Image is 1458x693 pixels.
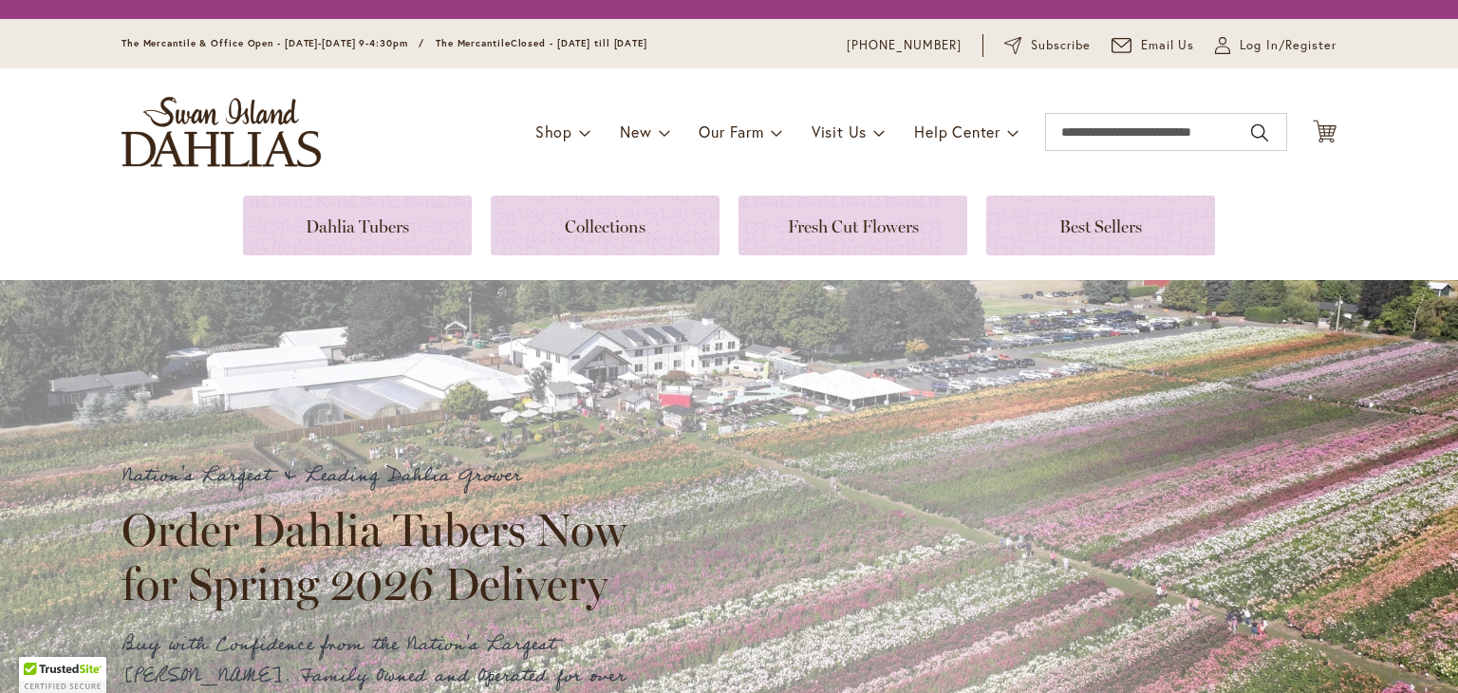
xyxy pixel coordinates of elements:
a: Email Us [1112,36,1195,55]
span: Help Center [914,122,1000,141]
span: Log In/Register [1240,36,1336,55]
span: Our Farm [699,122,763,141]
a: Subscribe [1004,36,1091,55]
a: Log In/Register [1215,36,1336,55]
a: [PHONE_NUMBER] [847,36,962,55]
span: New [620,122,651,141]
p: Nation's Largest & Leading Dahlia Grower [121,460,644,492]
span: Shop [535,122,572,141]
span: Visit Us [812,122,867,141]
span: Subscribe [1031,36,1091,55]
h2: Order Dahlia Tubers Now for Spring 2026 Delivery [121,503,644,609]
span: Closed - [DATE] till [DATE] [511,37,647,49]
button: Search [1251,118,1268,148]
span: Email Us [1141,36,1195,55]
a: store logo [121,97,321,167]
span: The Mercantile & Office Open - [DATE]-[DATE] 9-4:30pm / The Mercantile [121,37,511,49]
